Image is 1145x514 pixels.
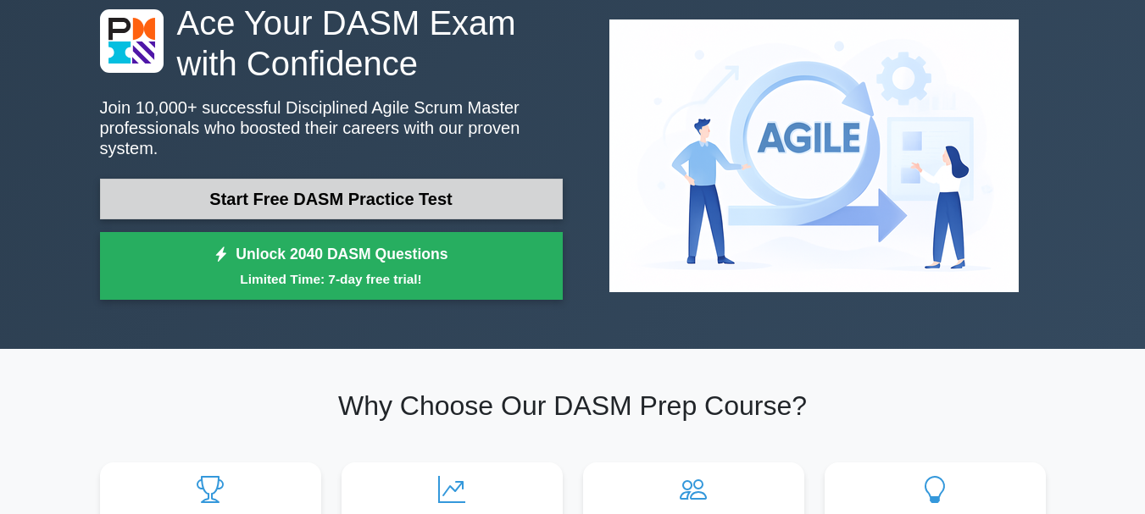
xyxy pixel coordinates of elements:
img: Disciplined Agile Scrum Master Preview [596,6,1032,306]
h1: Ace Your DASM Exam with Confidence [100,3,563,84]
a: Start Free DASM Practice Test [100,179,563,219]
p: Join 10,000+ successful Disciplined Agile Scrum Master professionals who boosted their careers wi... [100,97,563,158]
h2: Why Choose Our DASM Prep Course? [100,390,1046,422]
a: Unlock 2040 DASM QuestionsLimited Time: 7-day free trial! [100,232,563,300]
small: Limited Time: 7-day free trial! [121,269,542,289]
